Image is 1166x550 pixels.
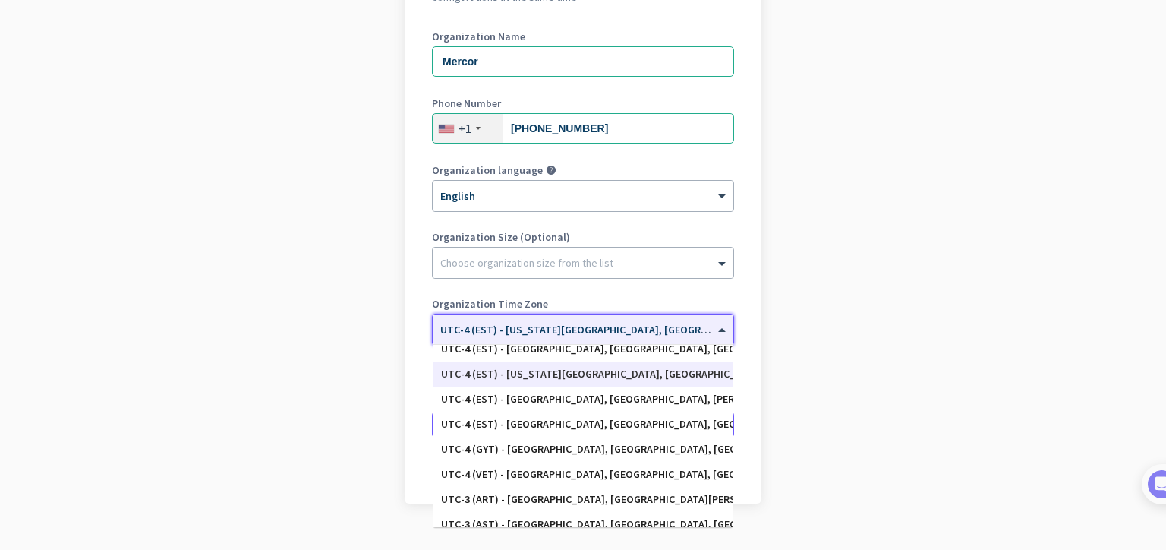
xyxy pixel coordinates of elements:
[433,345,733,527] div: Options List
[432,113,734,144] input: 201-555-0123
[432,31,734,42] label: Organization Name
[441,343,725,356] div: UTC-4 (EST) - [GEOGRAPHIC_DATA], [GEOGRAPHIC_DATA], [GEOGRAPHIC_DATA], [GEOGRAPHIC_DATA]
[432,98,734,109] label: Phone Number
[432,411,734,438] button: Create Organization
[441,518,725,531] div: UTC-3 (AST) - [GEOGRAPHIC_DATA], [GEOGRAPHIC_DATA], [GEOGRAPHIC_DATA], [GEOGRAPHIC_DATA]
[441,393,725,406] div: UTC-4 (EST) - [GEOGRAPHIC_DATA], [GEOGRAPHIC_DATA], [PERSON_NAME] 73, Port-de-Paix
[459,121,471,136] div: +1
[441,468,725,481] div: UTC-4 (VET) - [GEOGRAPHIC_DATA], [GEOGRAPHIC_DATA], [GEOGRAPHIC_DATA], [GEOGRAPHIC_DATA]
[432,299,734,309] label: Organization Time Zone
[441,418,725,431] div: UTC-4 (EST) - [GEOGRAPHIC_DATA], [GEOGRAPHIC_DATA], [GEOGRAPHIC_DATA], [GEOGRAPHIC_DATA]
[441,368,725,381] div: UTC-4 (EST) - [US_STATE][GEOGRAPHIC_DATA], [GEOGRAPHIC_DATA], [GEOGRAPHIC_DATA], [GEOGRAPHIC_DATA]
[432,165,543,175] label: Organization language
[546,165,556,175] i: help
[432,466,734,476] div: Go back
[441,443,725,456] div: UTC-4 (GYT) - [GEOGRAPHIC_DATA], [GEOGRAPHIC_DATA], [GEOGRAPHIC_DATA]
[432,232,734,242] label: Organization Size (Optional)
[432,46,734,77] input: What is the name of your organization?
[441,493,725,506] div: UTC-3 (ART) - [GEOGRAPHIC_DATA], [GEOGRAPHIC_DATA][PERSON_NAME][GEOGRAPHIC_DATA], [GEOGRAPHIC_DATA]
